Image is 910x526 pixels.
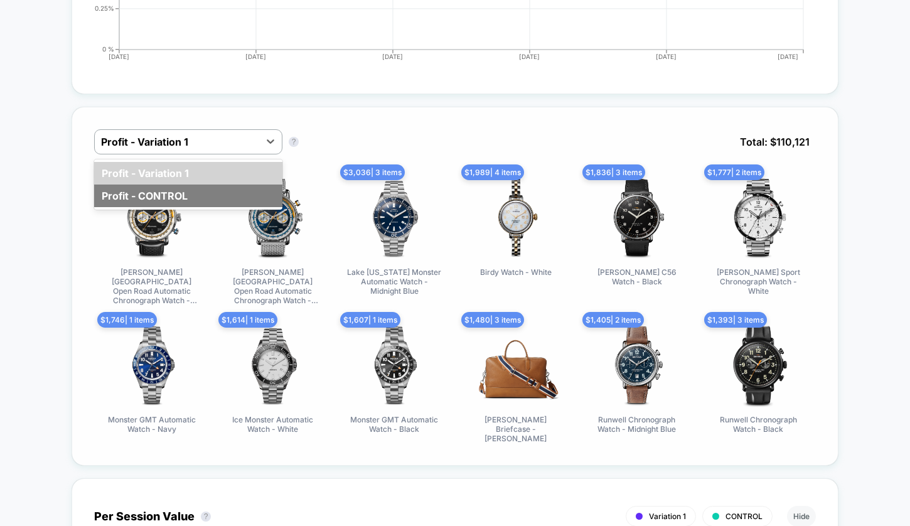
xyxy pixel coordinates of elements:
[102,45,114,53] tspan: 0 %
[94,185,282,207] div: Profit - CONTROL
[472,321,560,409] img: Canfield Briefcase - Tan
[704,164,764,180] span: $ 1,777 | 2 items
[340,164,405,180] span: $ 3,036 | 3 items
[656,53,677,60] tspan: [DATE]
[382,53,403,60] tspan: [DATE]
[226,267,320,305] span: [PERSON_NAME][GEOGRAPHIC_DATA] Open Road Automatic Chronograph Watch - Blue
[590,267,684,286] span: [PERSON_NAME] C56 Watch - Black
[714,173,802,261] img: Canfield Sport Chronograph Watch - White
[201,512,211,522] button: ?
[649,512,686,521] span: Variation 1
[711,267,805,296] span: [PERSON_NAME] Sport Chronograph Watch - White
[289,137,299,147] button: ?
[734,129,816,154] span: Total: $ 110,121
[725,512,763,521] span: CONTROL
[108,321,196,409] img: Monster GMT Automatic Watch - Navy
[520,53,540,60] tspan: [DATE]
[582,164,645,180] span: $ 1,836 | 3 items
[461,312,524,328] span: $ 1,480 | 3 items
[704,312,767,328] span: $ 1,393 | 3 items
[347,267,441,296] span: Lake [US_STATE] Monster Automatic Watch - Midnight Blue
[714,321,802,409] img: Runwell Chronograph Watch - Black
[472,173,560,261] img: Birdy Watch - White
[778,53,799,60] tspan: [DATE]
[347,415,441,434] span: Monster GMT Automatic Watch - Black
[245,53,266,60] tspan: [DATE]
[105,415,199,434] span: Monster GMT Automatic Watch - Navy
[95,4,114,12] tspan: 0.25%
[105,267,199,305] span: [PERSON_NAME][GEOGRAPHIC_DATA] Open Road Automatic Chronograph Watch - Black
[469,415,563,443] span: [PERSON_NAME] Briefcase - [PERSON_NAME]
[350,321,438,409] img: Monster GMT Automatic Watch - Black
[97,312,157,328] span: $ 1,746 | 1 items
[229,173,317,261] img: Canfield Speedway Open Road Automatic Chronograph Watch - Blue
[109,53,129,60] tspan: [DATE]
[593,321,681,409] img: Runwell Chronograph Watch - Midnight Blue
[480,267,552,277] span: Birdy Watch - White
[593,173,681,261] img: Canfield C56 Watch - Black
[226,415,320,434] span: Ice Monster Automatic Watch - White
[94,162,282,185] div: Profit - Variation 1
[108,173,196,261] img: Canfield Speedway Open Road Automatic Chronograph Watch - Black
[340,312,400,328] span: $ 1,607 | 1 items
[229,321,317,409] img: Ice Monster Automatic Watch - White
[350,173,438,261] img: Lake Michigan Monster Automatic Watch - Midnight Blue
[590,415,684,434] span: Runwell Chronograph Watch - Midnight Blue
[461,164,524,180] span: $ 1,989 | 4 items
[218,312,277,328] span: $ 1,614 | 1 items
[582,312,644,328] span: $ 1,405 | 2 items
[711,415,805,434] span: Runwell Chronograph Watch - Black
